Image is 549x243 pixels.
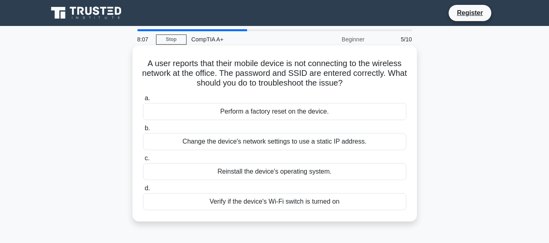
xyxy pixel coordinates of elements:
a: Register [452,8,488,18]
span: c. [145,155,150,161]
div: 8:07 [132,31,156,47]
span: b. [145,125,150,131]
div: Beginner [298,31,369,47]
div: 5/10 [369,31,417,47]
div: Reinstall the device's operating system. [143,163,406,180]
h5: A user reports that their mobile device is not connecting to the wireless network at the office. ... [142,58,407,88]
div: CompTIA A+ [187,31,298,47]
a: Stop [156,34,187,45]
div: Perform a factory reset on the device. [143,103,406,120]
div: Verify if the device's Wi-Fi switch is turned on [143,193,406,210]
span: a. [145,95,150,101]
div: Change the device's network settings to use a static IP address. [143,133,406,150]
span: d. [145,185,150,191]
